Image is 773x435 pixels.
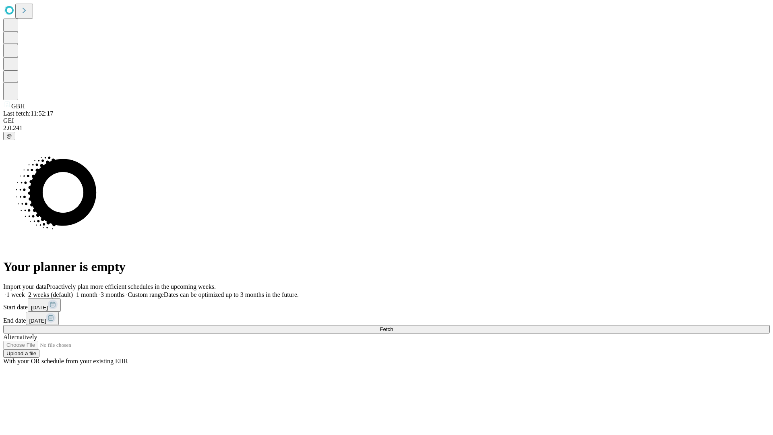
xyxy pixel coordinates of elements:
[76,291,97,298] span: 1 month
[3,124,770,132] div: 2.0.241
[28,298,61,312] button: [DATE]
[26,312,59,325] button: [DATE]
[164,291,299,298] span: Dates can be optimized up to 3 months in the future.
[380,326,393,332] span: Fetch
[28,291,73,298] span: 2 weeks (default)
[3,358,128,365] span: With your OR schedule from your existing EHR
[29,318,46,324] span: [DATE]
[3,110,53,117] span: Last fetch: 11:52:17
[3,259,770,274] h1: Your planner is empty
[47,283,216,290] span: Proactively plan more efficient schedules in the upcoming weeks.
[3,325,770,333] button: Fetch
[3,283,47,290] span: Import your data
[3,333,37,340] span: Alternatively
[6,291,25,298] span: 1 week
[3,298,770,312] div: Start date
[31,304,48,311] span: [DATE]
[3,312,770,325] div: End date
[3,132,15,140] button: @
[6,133,12,139] span: @
[101,291,124,298] span: 3 months
[128,291,163,298] span: Custom range
[3,349,39,358] button: Upload a file
[3,117,770,124] div: GEI
[11,103,25,110] span: GBH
